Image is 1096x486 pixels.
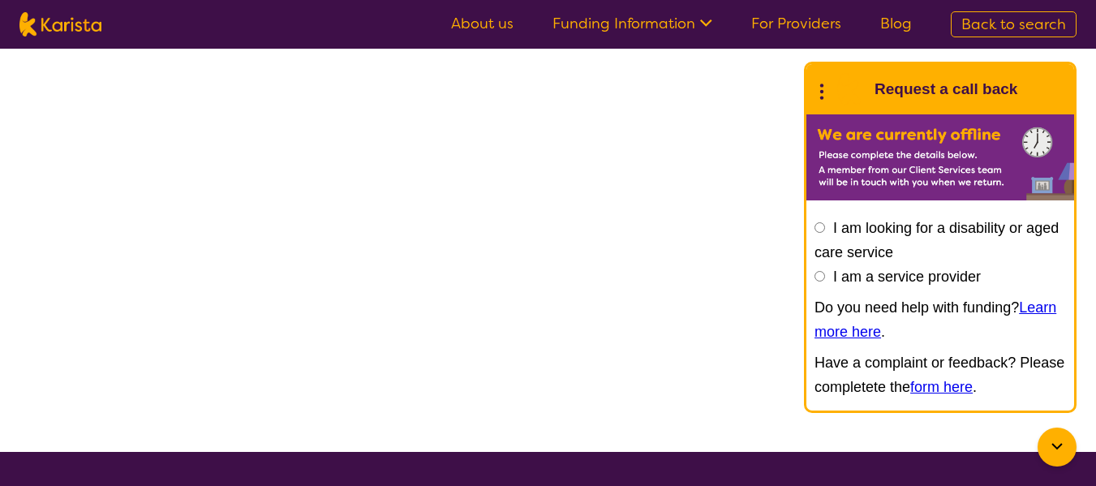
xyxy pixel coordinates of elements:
[832,73,865,105] img: Karista
[751,14,841,33] a: For Providers
[880,14,912,33] a: Blog
[451,14,514,33] a: About us
[910,379,973,395] a: form here
[833,269,981,285] label: I am a service provider
[19,12,101,37] img: Karista logo
[875,77,1017,101] h1: Request a call back
[961,15,1066,34] span: Back to search
[806,114,1074,200] img: Karista offline chat form to request call back
[814,220,1059,260] label: I am looking for a disability or aged care service
[814,351,1066,399] p: Have a complaint or feedback? Please completete the .
[552,14,712,33] a: Funding Information
[814,295,1066,344] p: Do you need help with funding? .
[951,11,1077,37] a: Back to search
